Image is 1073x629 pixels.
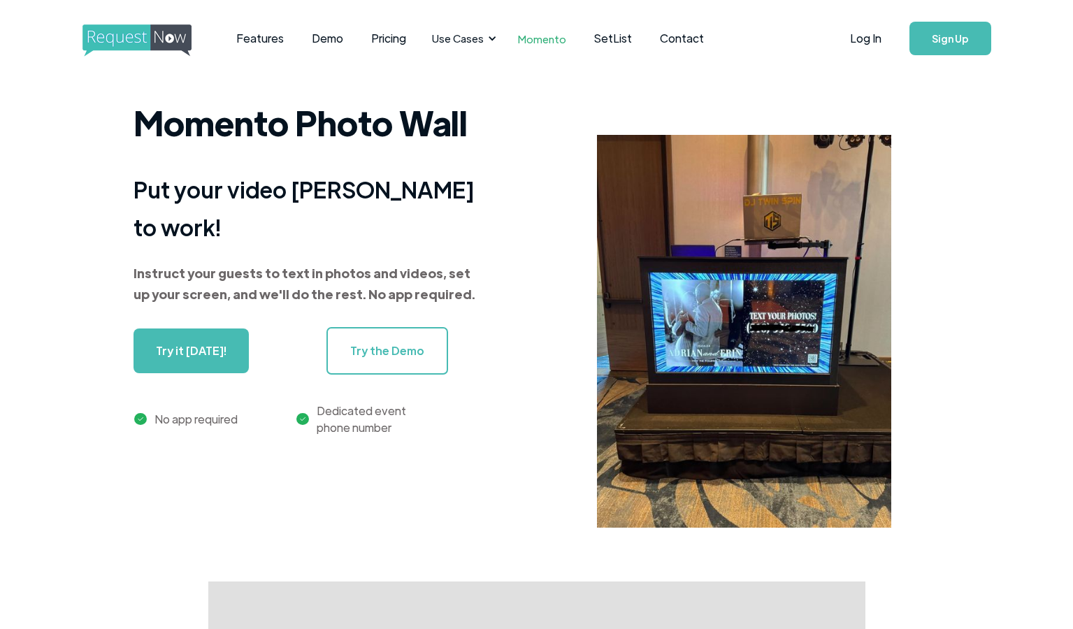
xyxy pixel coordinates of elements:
[82,24,187,52] a: home
[597,135,891,528] img: iphone screenshot of usage
[357,17,420,60] a: Pricing
[836,14,895,63] a: Log In
[134,328,249,373] a: Try it [DATE]!
[134,265,475,302] strong: Instruct your guests to text in photos and videos, set up your screen, and we'll do the rest. No ...
[580,17,646,60] a: SetList
[646,17,718,60] a: Contact
[317,403,406,436] div: Dedicated event phone number
[296,413,308,425] img: green checkmark
[82,24,217,57] img: requestnow logo
[134,175,475,241] strong: Put your video [PERSON_NAME] to work!
[424,17,501,60] div: Use Cases
[504,18,580,59] a: Momento
[222,17,298,60] a: Features
[134,94,483,150] h1: Momento Photo Wall
[154,411,238,428] div: No app required
[909,22,991,55] a: Sign Up
[432,31,484,46] div: Use Cases
[326,327,448,375] a: Try the Demo
[134,413,146,425] img: green check
[298,17,357,60] a: Demo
